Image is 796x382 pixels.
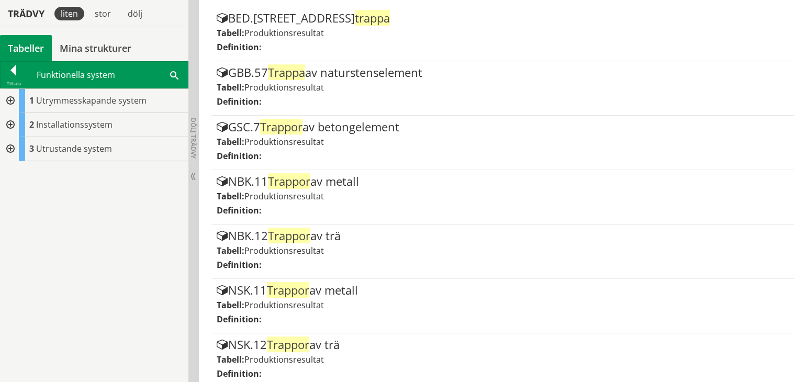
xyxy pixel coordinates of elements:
[217,190,244,202] label: Tabell:
[189,118,198,159] span: Dölj trädvy
[267,282,309,298] span: Trappor
[170,69,178,80] span: Sök i tabellen
[217,339,789,351] div: NSK.12 av trä
[217,313,262,325] label: Definition:
[36,119,113,130] span: Installationssystem
[29,119,34,130] span: 2
[355,10,390,26] span: trappa
[244,27,324,39] span: Produktionsresultat
[27,62,188,88] div: Funktionella system
[36,95,147,106] span: Utrymmesskapande system
[217,245,244,256] label: Tabell:
[54,7,84,20] div: liten
[217,368,262,379] label: Definition:
[217,12,789,25] div: BED.[STREET_ADDRESS]
[217,299,244,311] label: Tabell:
[268,228,310,243] span: Trappor
[217,121,789,133] div: GSC.7 av betongelement
[2,8,50,19] div: Trädvy
[217,82,244,93] label: Tabell:
[1,80,27,88] div: Tillbaka
[260,119,302,134] span: Trappor
[217,259,262,271] label: Definition:
[244,354,324,365] span: Produktionsresultat
[217,150,262,162] label: Definition:
[88,7,117,20] div: stor
[244,190,324,202] span: Produktionsresultat
[217,96,262,107] label: Definition:
[217,41,262,53] label: Definition:
[36,143,112,154] span: Utrustande system
[268,173,310,189] span: Trappor
[217,175,789,188] div: NBK.11 av metall
[244,299,324,311] span: Produktionsresultat
[217,284,789,297] div: NSK.11 av metall
[217,205,262,216] label: Definition:
[121,7,149,20] div: dölj
[217,354,244,365] label: Tabell:
[268,64,305,80] span: Trappa
[244,82,324,93] span: Produktionsresultat
[244,245,324,256] span: Produktionsresultat
[267,336,309,352] span: Trappor
[217,27,244,39] label: Tabell:
[217,230,789,242] div: NBK.12 av trä
[29,95,34,106] span: 1
[52,35,139,61] a: Mina strukturer
[29,143,34,154] span: 3
[217,66,789,79] div: GBB.57 av naturstenselement
[217,136,244,148] label: Tabell:
[244,136,324,148] span: Produktionsresultat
